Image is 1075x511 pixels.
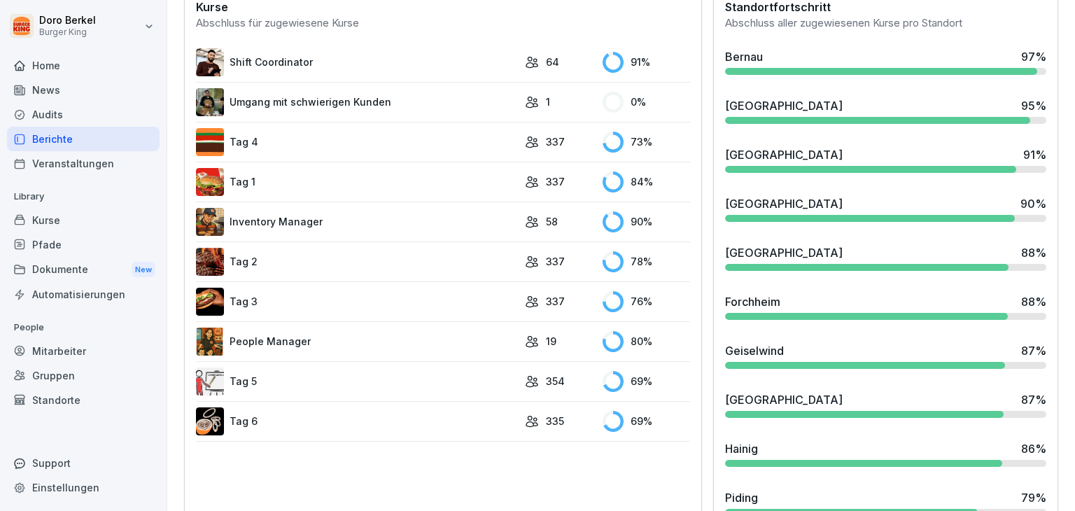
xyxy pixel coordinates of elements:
a: Kurse [7,208,160,232]
div: 90 % [1020,195,1046,212]
p: 58 [546,214,558,229]
div: 84 % [603,171,690,192]
p: 335 [546,414,564,428]
a: [GEOGRAPHIC_DATA]91% [719,141,1052,178]
a: Standorte [7,388,160,412]
a: Automatisierungen [7,282,160,307]
p: 337 [546,294,565,309]
p: 64 [546,55,559,69]
div: Abschluss aller zugewiesenen Kurse pro Standort [725,15,1046,31]
div: 73 % [603,132,690,153]
a: DokumenteNew [7,257,160,283]
img: o1h5p6rcnzw0lu1jns37xjxx.png [196,208,224,236]
img: vy1vuzxsdwx3e5y1d1ft51l0.png [196,367,224,395]
p: 337 [546,254,565,269]
div: Abschluss für zugewiesene Kurse [196,15,690,31]
a: Tag 1 [196,168,518,196]
div: 69 % [603,411,690,432]
a: [GEOGRAPHIC_DATA]88% [719,239,1052,276]
div: 87 % [1021,391,1046,408]
div: 88 % [1021,244,1046,261]
div: Forchheim [725,293,780,310]
img: gsaoaa2rwh4nxchzbsl62xge.png [196,88,224,116]
img: kxzo5hlrfunza98hyv09v55a.png [196,168,224,196]
p: Doro Berkel [39,15,96,27]
p: Burger King [39,27,96,37]
div: Piding [725,489,758,506]
div: [GEOGRAPHIC_DATA] [725,391,843,408]
div: 79 % [1021,489,1046,506]
div: 86 % [1021,440,1046,457]
div: Hainig [725,440,758,457]
p: 337 [546,134,565,149]
img: rvamvowt7cu6mbuhfsogl0h5.png [196,407,224,435]
div: 90 % [603,211,690,232]
a: Shift Coordinator [196,48,518,76]
a: Bernau97% [719,43,1052,80]
div: [GEOGRAPHIC_DATA] [725,195,843,212]
a: Tag 5 [196,367,518,395]
img: q4kvd0p412g56irxfxn6tm8s.png [196,48,224,76]
img: xc3x9m9uz5qfs93t7kmvoxs4.png [196,328,224,356]
div: New [132,262,155,278]
div: 78 % [603,251,690,272]
a: Hainig86% [719,435,1052,472]
a: Tag 6 [196,407,518,435]
a: Inventory Manager [196,208,518,236]
a: Tag 2 [196,248,518,276]
div: [GEOGRAPHIC_DATA] [725,146,843,163]
img: a35kjdk9hf9utqmhbz0ibbvi.png [196,128,224,156]
a: Umgang mit schwierigen Kunden [196,88,518,116]
a: Pfade [7,232,160,257]
a: [GEOGRAPHIC_DATA]90% [719,190,1052,227]
div: 0 % [603,92,690,113]
p: Library [7,185,160,208]
p: 354 [546,374,565,388]
div: Geiselwind [725,342,784,359]
div: 76 % [603,291,690,312]
p: 1 [546,94,550,109]
a: Tag 3 [196,288,518,316]
a: Tag 4 [196,128,518,156]
div: 80 % [603,331,690,352]
a: Mitarbeiter [7,339,160,363]
a: Home [7,53,160,78]
div: 91 % [603,52,690,73]
p: 337 [546,174,565,189]
a: Gruppen [7,363,160,388]
a: [GEOGRAPHIC_DATA]87% [719,386,1052,423]
div: 95 % [1021,97,1046,114]
div: 69 % [603,371,690,392]
a: News [7,78,160,102]
div: Support [7,451,160,475]
div: 88 % [1021,293,1046,310]
a: Geiselwind87% [719,337,1052,374]
div: 91 % [1023,146,1046,163]
a: People Manager [196,328,518,356]
div: [GEOGRAPHIC_DATA] [725,244,843,261]
a: Einstellungen [7,475,160,500]
p: 19 [546,334,556,349]
a: Audits [7,102,160,127]
img: hzkj8u8nkg09zk50ub0d0otk.png [196,248,224,276]
a: Veranstaltungen [7,151,160,176]
a: Berichte [7,127,160,151]
div: Bernau [725,48,763,65]
a: Forchheim88% [719,288,1052,325]
div: Dokumente [7,257,160,283]
img: cq6tslmxu1pybroki4wxmcwi.png [196,288,224,316]
a: [GEOGRAPHIC_DATA]95% [719,92,1052,129]
p: People [7,316,160,339]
